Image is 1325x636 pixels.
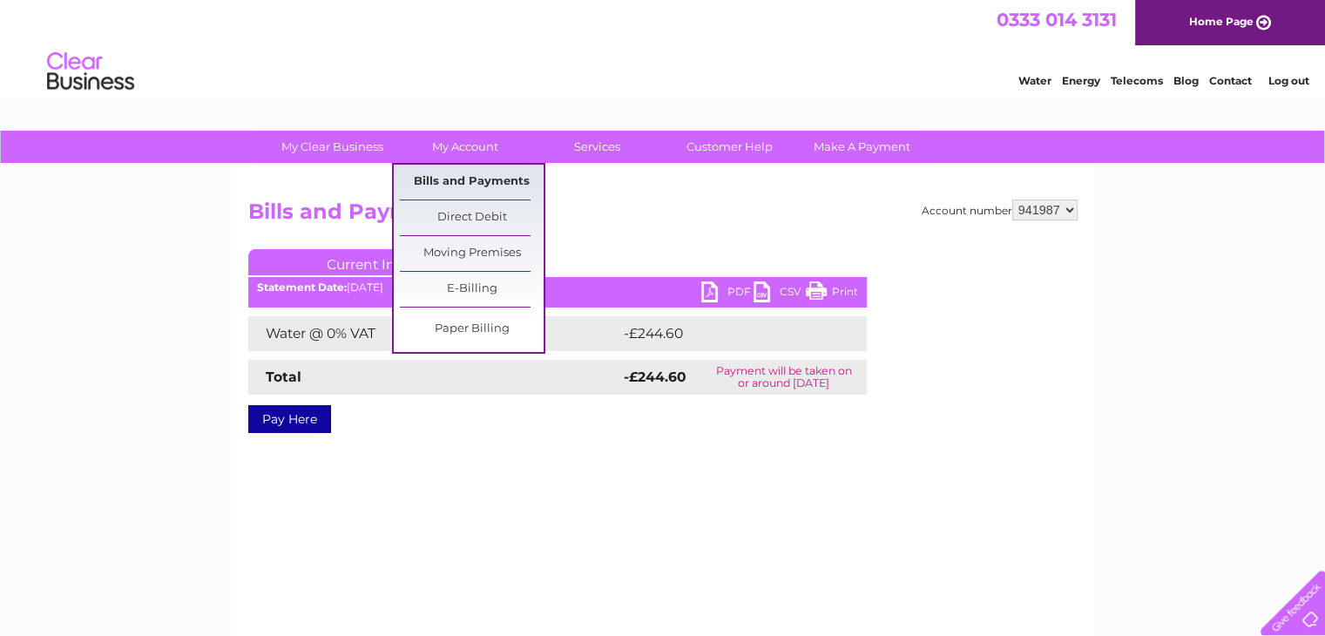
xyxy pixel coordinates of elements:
[922,200,1078,220] div: Account number
[1111,74,1163,87] a: Telecoms
[257,281,347,294] b: Statement Date:
[400,200,544,235] a: Direct Debit
[260,131,404,163] a: My Clear Business
[252,10,1075,85] div: Clear Business is a trading name of Verastar Limited (registered in [GEOGRAPHIC_DATA] No. 3667643...
[754,281,806,307] a: CSV
[700,360,866,395] td: Payment will be taken on or around [DATE]
[248,405,331,433] a: Pay Here
[1062,74,1100,87] a: Energy
[400,272,544,307] a: E-Billing
[400,165,544,200] a: Bills and Payments
[1018,74,1051,87] a: Water
[1173,74,1199,87] a: Blog
[393,131,537,163] a: My Account
[806,281,858,307] a: Print
[1268,74,1308,87] a: Log out
[400,236,544,271] a: Moving Premises
[1209,74,1252,87] a: Contact
[619,316,839,351] td: -£244.60
[525,131,669,163] a: Services
[248,316,619,351] td: Water @ 0% VAT
[248,200,1078,233] h2: Bills and Payments
[658,131,801,163] a: Customer Help
[701,281,754,307] a: PDF
[624,369,686,385] strong: -£244.60
[790,131,934,163] a: Make A Payment
[46,45,135,98] img: logo.png
[248,281,867,294] div: [DATE]
[266,369,301,385] strong: Total
[997,9,1117,30] a: 0333 014 3131
[400,312,544,347] a: Paper Billing
[248,249,510,275] a: Current Invoice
